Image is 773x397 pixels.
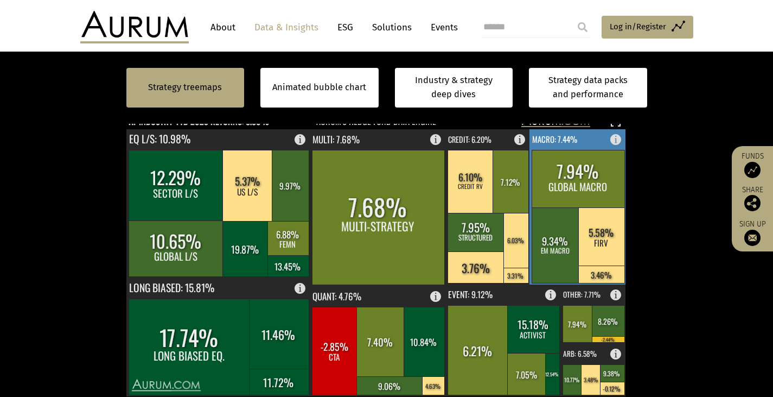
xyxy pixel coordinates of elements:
[602,16,693,39] a: Log in/Register
[80,11,189,43] img: Aurum
[367,17,417,37] a: Solutions
[395,68,513,108] a: Industry & strategy deep dives
[272,80,366,94] a: Animated bubble chart
[205,17,241,37] a: About
[737,152,768,178] a: Funds
[744,230,761,246] img: Sign up to our newsletter
[744,195,761,211] img: Share this post
[529,68,647,108] a: Strategy data packs and performance
[572,16,593,38] input: Submit
[148,80,222,94] a: Strategy treemaps
[425,17,458,37] a: Events
[249,17,324,37] a: Data & Insights
[737,219,768,246] a: Sign up
[610,20,666,33] span: Log in/Register
[332,17,359,37] a: ESG
[737,186,768,211] div: Share
[744,162,761,178] img: Access Funds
